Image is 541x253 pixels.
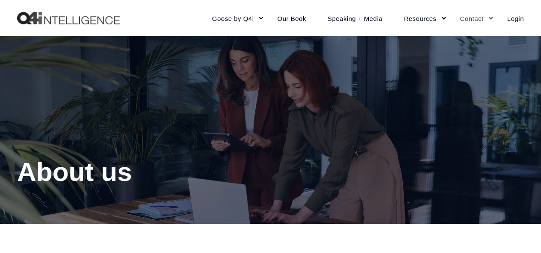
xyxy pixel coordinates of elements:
img: Q4intelligence, LLC logo [17,12,120,25]
a: Back to Home [17,12,120,25]
span: About us [17,157,132,186]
